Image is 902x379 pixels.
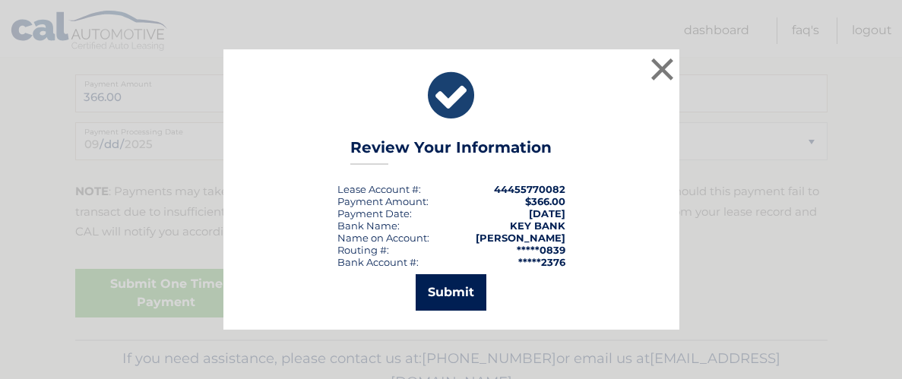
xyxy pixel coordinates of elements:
div: : [337,207,412,220]
strong: KEY BANK [510,220,565,232]
button: × [647,54,678,84]
span: Payment Date [337,207,410,220]
div: Bank Name: [337,220,400,232]
strong: [PERSON_NAME] [476,232,565,244]
strong: 44455770082 [494,183,565,195]
div: Routing #: [337,244,389,256]
h3: Review Your Information [350,138,552,165]
div: Lease Account #: [337,183,421,195]
div: Bank Account #: [337,256,419,268]
span: $366.00 [525,195,565,207]
button: Submit [416,274,486,311]
span: [DATE] [529,207,565,220]
div: Payment Amount: [337,195,429,207]
div: Name on Account: [337,232,429,244]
